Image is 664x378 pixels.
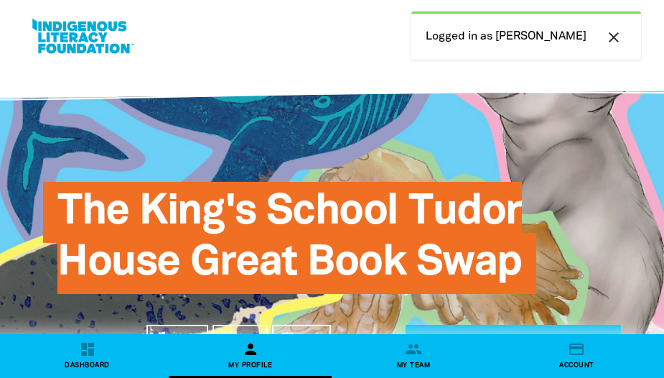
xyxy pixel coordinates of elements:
[332,335,495,378] a: groupMy Team
[79,341,96,358] i: dashboard
[568,341,585,358] i: credit_card
[228,361,272,371] span: My Profile
[272,325,331,351] a: emailEmail
[57,193,522,294] span: The King's School Tudor House Great Book Swap
[169,335,332,378] a: personMy Profile
[411,11,641,60] div: Logged in as [PERSON_NAME]
[242,341,259,358] i: person
[212,325,268,351] a: Post
[146,325,208,351] a: Share
[397,361,430,371] span: My Team
[240,332,258,345] span: Post
[605,29,622,46] i: close
[559,361,594,371] span: Account
[280,331,295,346] i: email
[601,28,627,47] button: close
[495,335,658,378] a: credit_cardAccount
[6,335,169,378] a: dashboardDashboard
[65,361,109,371] span: Dashboard
[299,332,321,345] span: Email
[174,332,198,345] span: Share
[405,341,422,358] i: group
